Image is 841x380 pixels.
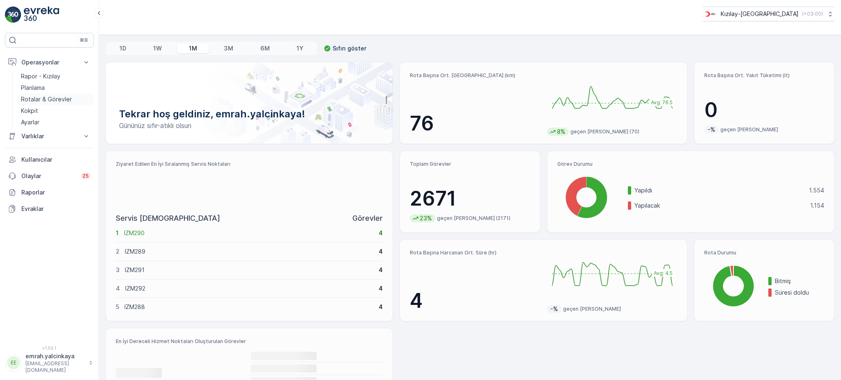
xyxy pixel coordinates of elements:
[21,172,76,180] p: Olaylar
[5,151,94,168] a: Kullanıcılar
[410,161,530,167] p: Toplam Görevler
[21,205,90,213] p: Evraklar
[260,44,270,53] p: 6M
[775,288,824,297] p: Süresi doldu
[410,288,540,313] p: 4
[124,229,373,237] p: IZM290
[18,105,94,117] a: Kokpit
[775,277,824,285] p: Bitmiş
[570,128,639,135] p: geçen [PERSON_NAME] (70)
[707,126,716,134] p: -%
[119,108,379,121] p: Tekrar hoş geldiniz, emrah.yalcinkaya!
[224,44,233,53] p: 3M
[25,352,85,360] p: emrah.yalcinkaya
[116,338,383,345] p: En İyi Dereceli Hizmet Noktaları Oluşturulan Görevler
[704,72,824,79] p: Rota Başına Ort. Yakıt Tüketimi (lt)
[703,9,717,18] img: k%C4%B1z%C4%B1lay_jywRncg.png
[116,284,120,293] p: 4
[634,201,805,210] p: Yapılacak
[809,186,824,195] p: 1.554
[5,346,94,350] span: v 1.50.1
[21,118,39,126] p: Ayarlar
[419,214,433,222] p: 23%
[116,303,119,311] p: 5
[352,213,383,224] p: Görevler
[5,7,21,23] img: logo
[7,356,20,369] div: EE
[125,247,373,256] p: IZM289
[410,72,540,79] p: Rota Başına Ort. [GEOGRAPHIC_DATA] (km)
[21,132,77,140] p: Varlıklar
[125,284,373,293] p: IZM292
[802,11,823,17] p: ( +03:00 )
[410,186,530,211] p: 2671
[5,201,94,217] a: Evraklar
[5,128,94,144] button: Varlıklar
[21,84,45,92] p: Planlama
[379,266,383,274] p: 4
[153,44,162,53] p: 1W
[116,247,119,256] p: 2
[125,266,373,274] p: IZM291
[556,128,566,136] p: 8%
[21,95,72,103] p: Rotalar & Görevler
[5,54,94,71] button: Operasyonlar
[379,247,383,256] p: 4
[5,184,94,201] a: Raporlar
[21,58,77,66] p: Operasyonlar
[410,111,540,136] p: 76
[116,229,119,237] p: 1
[124,303,373,311] p: IZM288
[296,44,303,53] p: 1Y
[21,107,38,115] p: Kokpit
[119,121,379,130] p: Gününüz sıfır-atıklı olsun
[25,360,85,373] p: [EMAIL_ADDRESS][DOMAIN_NAME]
[721,10,799,18] p: Kızılay-[GEOGRAPHIC_DATA]
[5,352,94,373] button: EEemrah.yalcinkaya[EMAIL_ADDRESS][DOMAIN_NAME]
[379,303,383,311] p: 4
[116,161,383,167] p: Ziyaret Edilen En İyi Sıralanmış Servis Noktaları
[116,266,119,274] p: 3
[557,161,824,167] p: Görev Durumu
[119,44,126,53] p: 1D
[80,37,88,43] p: ⌘B
[18,117,94,128] a: Ayarlar
[83,173,89,179] p: 25
[410,250,540,256] p: Rota Başına Harcanan Ort. Süre (hr)
[21,156,90,164] p: Kullanıcılar
[703,7,834,21] button: Kızılay-[GEOGRAPHIC_DATA](+03:00)
[634,186,804,195] p: Yapıldı
[704,98,824,122] p: 0
[18,82,94,94] a: Planlama
[810,201,824,210] p: 1.154
[5,168,94,184] a: Olaylar25
[549,305,559,313] p: -%
[21,188,90,197] p: Raporlar
[704,250,824,256] p: Rota Durumu
[21,72,60,80] p: Rapor - Kızılay
[333,44,366,53] p: Sıfırı göster
[563,306,621,312] p: geçen [PERSON_NAME]
[379,284,383,293] p: 4
[437,215,510,222] p: geçen [PERSON_NAME] (2171)
[24,7,59,23] img: logo_light-DOdMpM7g.png
[116,213,220,224] p: Servis [DEMOGRAPHIC_DATA]
[18,71,94,82] a: Rapor - Kızılay
[18,94,94,105] a: Rotalar & Görevler
[189,44,197,53] p: 1M
[720,126,778,133] p: geçen [PERSON_NAME]
[379,229,383,237] p: 4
